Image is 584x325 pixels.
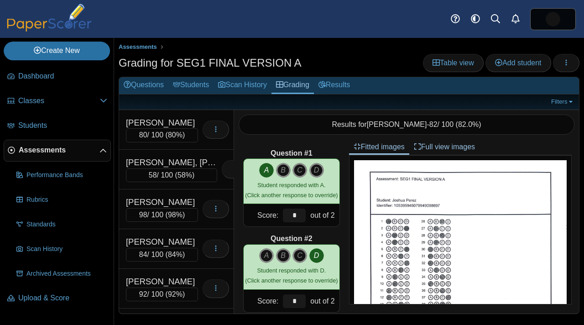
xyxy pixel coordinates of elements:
div: [PERSON_NAME], [PERSON_NAME] [126,157,217,168]
a: Fitted images [349,139,409,155]
div: / 100 ( ) [126,168,217,182]
a: Full view images [409,139,480,155]
a: Standards [13,214,111,236]
div: [PERSON_NAME] [126,196,198,208]
span: 58% [177,171,192,179]
a: PaperScorer [4,25,95,33]
a: Add student [485,54,551,72]
span: Classes [18,96,100,106]
div: [PERSON_NAME] [126,276,198,288]
a: Filters [549,97,577,106]
i: C [292,163,307,178]
span: Scan History [26,245,107,254]
a: Students [168,77,214,94]
small: (Click another response to override) [245,267,338,284]
div: out of 2 [308,204,339,226]
span: Upload & Score [18,293,107,303]
span: 92 [139,290,147,298]
div: Results for - / 100 ( ) [239,115,574,135]
a: Dashboard [4,66,111,88]
span: 98 [139,211,147,219]
a: Archived Assessments [13,263,111,285]
span: Rubrics [26,195,107,204]
span: Assessments [119,43,157,50]
h1: Grading for SEG1 FINAL VERSION A [119,55,302,71]
a: Questions [119,77,168,94]
a: Rubrics [13,189,111,211]
span: Dashboard [18,71,107,81]
span: 80 [139,131,147,139]
i: A [259,163,274,178]
a: ps.QyS7M7Ns4Ntt9aPK [530,8,576,30]
span: Student responded with A. [257,182,325,189]
span: Assessments [19,145,99,155]
span: Performance Bands [26,171,107,180]
a: Alerts [506,9,526,29]
span: 82 [429,121,438,128]
i: C [292,248,307,263]
a: Performance Bands [13,164,111,186]
small: (Click another response to override) [245,182,338,199]
span: 84% [168,251,182,258]
a: Assessments [116,42,159,53]
a: Classes [4,90,111,112]
i: A [259,248,274,263]
div: [PERSON_NAME] [126,236,198,248]
span: Standards [26,220,107,229]
div: [PERSON_NAME] [126,117,198,129]
i: B [276,163,291,178]
a: Students [4,115,111,137]
span: 80% [168,131,182,139]
span: 82.0% [458,121,479,128]
a: Assessments [4,140,111,162]
a: Scan History [214,77,271,94]
span: Archived Assessments [26,269,107,278]
span: 98% [168,211,182,219]
a: Grading [271,77,314,94]
a: Table view [423,54,484,72]
i: D [309,248,324,263]
a: Upload & Score [4,288,111,309]
div: / 100 ( ) [126,248,198,262]
img: PaperScorer [4,4,95,31]
a: Create New [4,42,110,60]
a: Results [314,77,355,94]
div: Score: [244,204,281,226]
span: [PERSON_NAME] [367,121,427,128]
span: Lesley Guerrero [546,12,560,26]
span: Students [18,121,107,131]
a: Scan History [13,238,111,260]
div: out of 2 [308,290,339,312]
span: Table view [433,59,474,67]
span: Add student [495,59,541,67]
div: / 100 ( ) [126,288,198,301]
div: / 100 ( ) [126,128,198,142]
span: 58 [149,171,157,179]
span: 84 [139,251,147,258]
img: ps.QyS7M7Ns4Ntt9aPK [546,12,560,26]
div: Score: [244,290,281,312]
div: / 100 ( ) [126,208,198,222]
span: 92% [168,290,182,298]
i: D [309,163,324,178]
b: Question #1 [271,148,313,158]
span: Student responded with D. [257,267,326,274]
b: Question #2 [271,234,313,244]
i: B [276,248,291,263]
